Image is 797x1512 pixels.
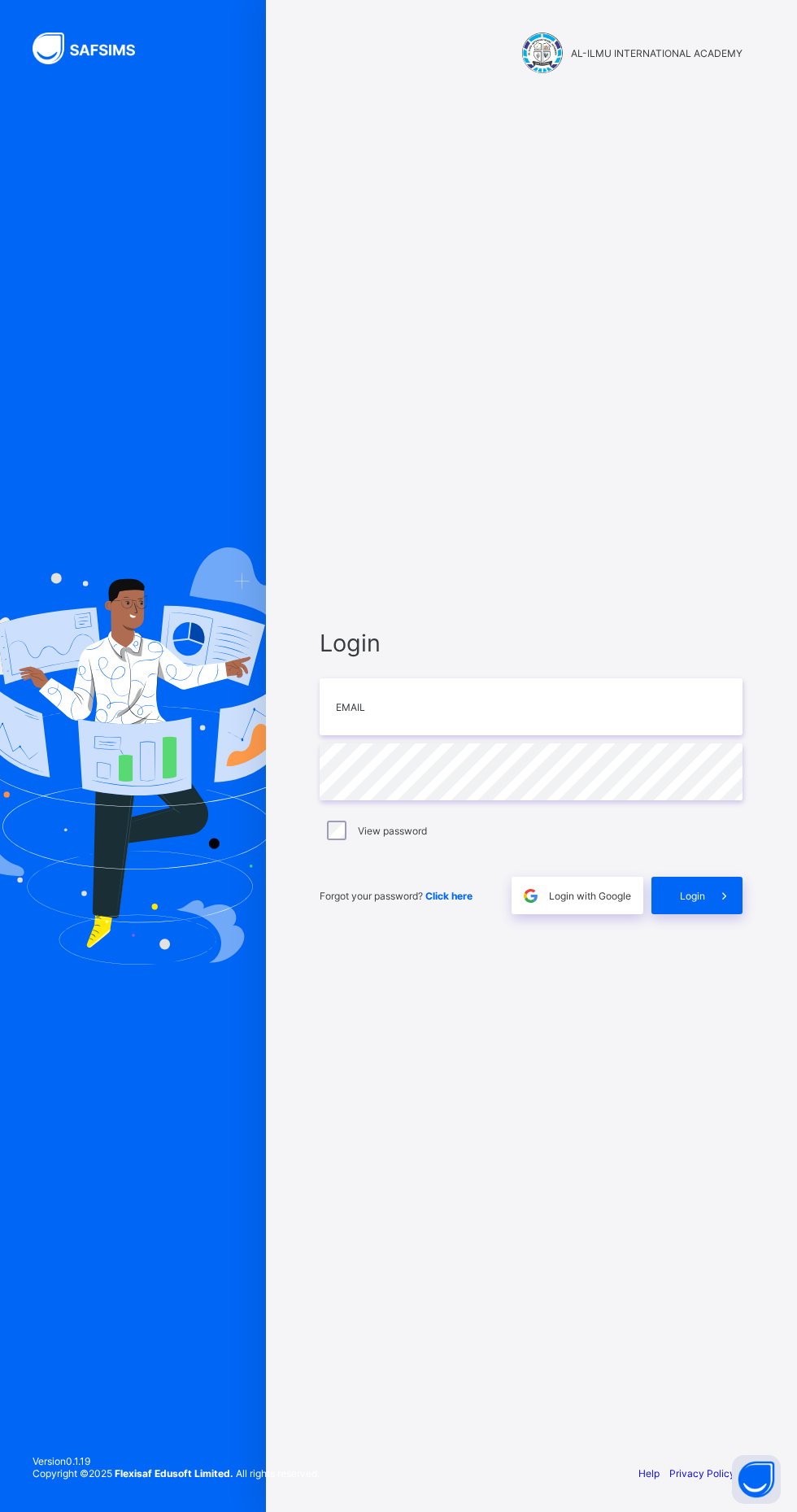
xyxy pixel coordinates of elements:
label: View password [358,825,427,837]
span: Login with Google [549,890,631,902]
span: AL-ILMU INTERNATIONAL ACADEMY [571,47,743,59]
span: Version 0.1.19 [33,1455,320,1467]
strong: Flexisaf Edusoft Limited. [115,1467,233,1479]
a: Help [638,1467,660,1479]
span: Login [320,629,743,657]
span: Login [680,890,705,902]
img: google.396cfc9801f0270233282035f929180a.svg [521,887,540,905]
span: Copyright © 2025 All rights reserved. [33,1467,320,1479]
span: Forgot your password? [320,890,473,902]
a: Click here [425,890,473,902]
button: Open asap [732,1455,781,1504]
a: Privacy Policy [669,1467,735,1479]
img: SAFSIMS Logo [33,33,155,64]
